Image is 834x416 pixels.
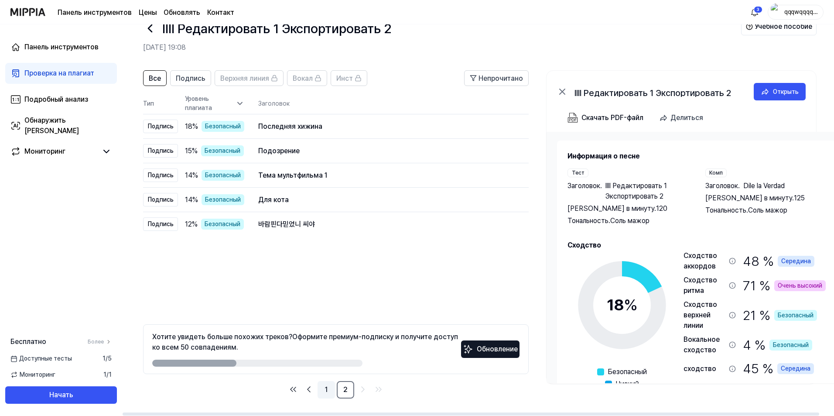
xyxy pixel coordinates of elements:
font: Панель инструментов [24,43,99,51]
a: 2 [337,381,354,399]
font: % [763,253,774,269]
font: Заголовок [705,182,738,190]
font: Безопасный [778,312,813,319]
font: % [624,296,638,314]
font: Сходство аккордов [684,251,717,270]
font: Подпись [148,172,174,179]
font: сходство [684,364,716,373]
font: 5 [108,355,112,362]
font: Подпись [148,220,174,227]
a: Панель инструментов [58,7,132,18]
a: Мониторинг [10,146,98,157]
button: Обновление [461,340,520,358]
font: 21 [743,307,756,323]
font: 125 [794,194,805,202]
font: % [192,122,198,131]
font: Мониторинг [24,147,65,155]
font: llll Редактировать 1 Экспортировать 2 [574,88,731,98]
img: профиль [771,3,781,21]
font: Очень высокий [778,282,822,289]
font: Делиться [670,113,703,122]
font: Уровень плагиата [185,95,212,111]
font: Подпись [148,196,174,203]
a: Более [88,338,112,346]
font: 120 [656,204,667,213]
button: Вокал [287,70,327,86]
font: 4 [743,337,751,353]
button: Делиться [656,109,710,127]
font: Все [149,74,161,83]
button: Подпись [170,70,211,86]
img: Блестки [463,344,473,354]
font: 18 [185,122,192,131]
font: [PERSON_NAME] в минуту. [567,204,656,213]
img: Скачать PDF-файл [567,113,578,123]
font: Скачать PDF-файл [581,113,643,122]
a: Перейти на первую страницу [286,382,300,396]
font: Подпись [176,74,205,83]
a: 1 [318,381,335,399]
font: Цены [139,8,157,17]
font: Тест [572,170,584,176]
h1: llll Редактировать 1 Экспортировать 2 [162,19,391,38]
font: 3 [757,7,759,12]
font: Вокал [293,74,313,83]
font: / [106,371,109,378]
font: % [192,147,198,155]
font: Безопасный [205,172,241,179]
font: Более [88,339,104,345]
button: Непрочитано [464,70,529,86]
font: Мониторинг [20,371,55,378]
img: Помощь [746,23,753,30]
a: Проверка на плагиат [5,63,117,84]
font: Безопасный [205,196,241,203]
a: Перейти на следующую страницу [356,382,370,396]
button: 알림3 [748,5,762,19]
font: Середина [781,365,810,372]
font: Низкий [615,380,639,388]
font: Обновление [477,345,518,353]
font: Заголовок [567,182,600,190]
font: 15 [185,147,192,155]
font: Верхняя линия [220,74,269,83]
font: 1 [109,371,112,378]
button: профильqqqwqqqqww [768,5,824,20]
font: Подозрение [258,147,300,155]
font: Тема мультфильма 1 [258,171,327,179]
font: Соль мажор [610,217,649,225]
a: Обнаружить [PERSON_NAME] [5,115,117,136]
a: Перейти на последнюю страницу [372,382,386,396]
font: Безопасный [608,368,647,376]
font: % [759,278,771,293]
font: [PERSON_NAME] в минуту. [705,194,794,202]
font: Вокальное сходство [684,335,720,354]
a: Открыть [754,83,806,100]
font: Последняя хижина [258,122,322,131]
font: Проверка на плагиат [24,69,94,77]
font: 14 [185,196,192,204]
font: % [759,307,771,323]
font: Тип [143,100,154,107]
font: [DATE] 19:08 [143,43,186,52]
font: . [738,182,740,190]
button: Скачать PDF-файл [566,109,645,127]
font: 18 [607,296,624,314]
font: Начать [49,391,73,399]
a: Подробный анализ [5,89,117,110]
font: 1 [103,355,106,362]
font: Заголовок [258,100,290,107]
a: Контакт [207,7,234,18]
font: % [762,361,774,376]
font: Безопасный [773,341,809,348]
font: Безопасный [205,220,240,227]
font: Оформите премиум-подписку и получите доступ ко всем 50 совпадениям. [152,333,458,351]
nav: пагинация [143,381,529,399]
font: % [192,171,198,179]
font: Для кота [258,196,289,204]
font: 12 [185,220,192,228]
button: Все [143,70,167,86]
a: Цены [139,7,157,18]
font: 48 [743,253,759,269]
font: Бесплатно [10,337,46,346]
font: llll Редактировать 1 Экспортировать 2 [162,21,391,36]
